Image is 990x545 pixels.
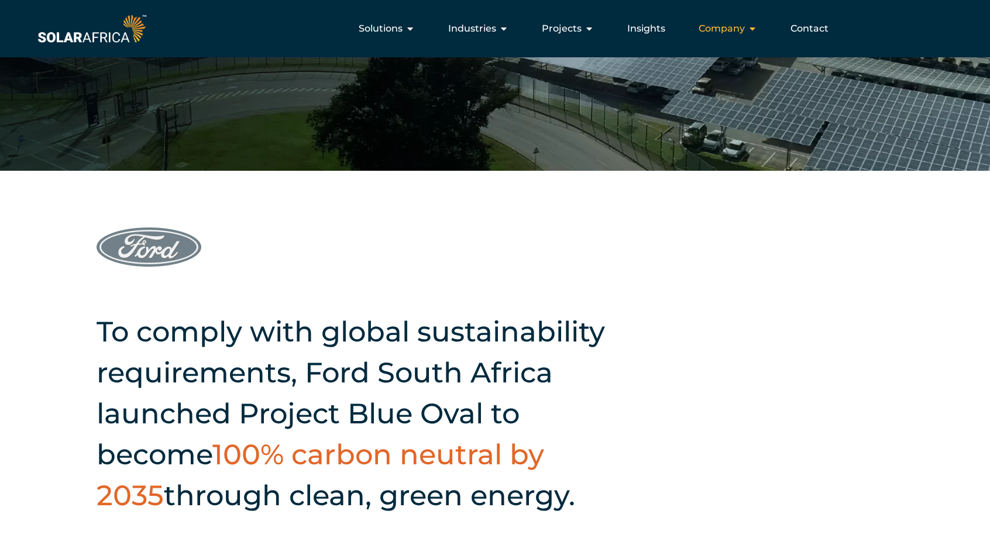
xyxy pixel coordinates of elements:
div: Menu Toggle [149,17,838,40]
nav: Menu [149,17,838,40]
a: Insights [627,22,665,36]
span: Solutions [359,22,403,36]
h2: To comply with global sustainability requirements, Ford South Africa launched Project Blue Oval t... [97,311,648,516]
a: Contact [790,22,829,36]
span: Company [699,22,745,36]
span: Projects [542,22,582,36]
span: Industries [448,22,496,36]
span: 100% carbon neutral by 2035 [97,437,544,512]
